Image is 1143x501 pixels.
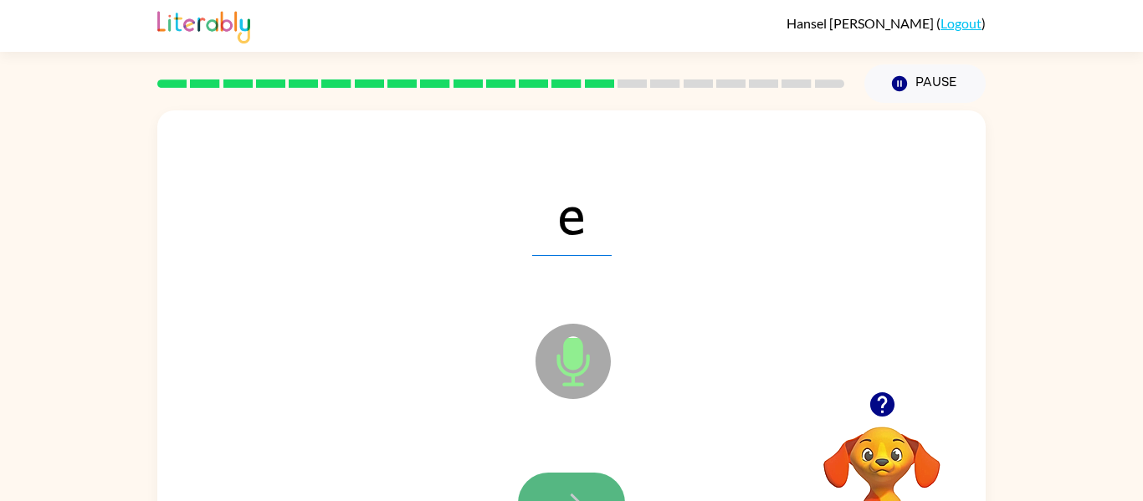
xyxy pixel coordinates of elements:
div: ( ) [787,15,986,31]
button: Pause [864,64,986,103]
a: Logout [941,15,982,31]
img: Literably [157,7,250,43]
span: Hansel [PERSON_NAME] [787,15,936,31]
span: e [532,169,612,256]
